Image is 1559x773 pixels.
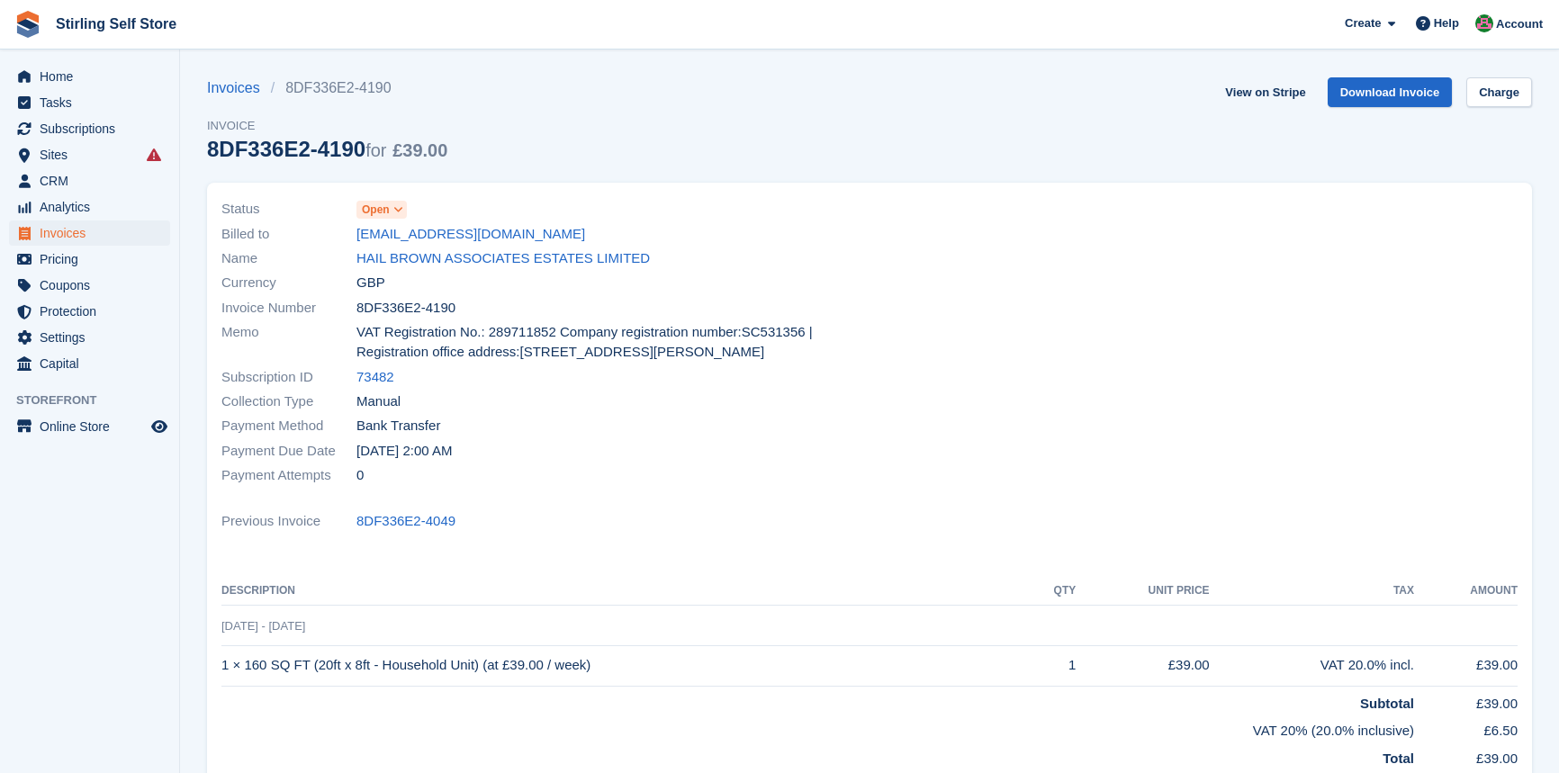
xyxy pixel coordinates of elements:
a: Stirling Self Store [49,9,184,39]
th: Unit Price [1076,577,1209,606]
div: 8DF336E2-4190 [207,137,447,161]
td: VAT 20% (20.0% inclusive) [221,714,1414,742]
span: Collection Type [221,391,356,412]
span: Manual [356,391,401,412]
span: Account [1496,15,1543,33]
span: Payment Due Date [221,441,356,462]
span: Pricing [40,247,148,272]
th: QTY [1027,577,1076,606]
a: [EMAIL_ADDRESS][DOMAIN_NAME] [356,224,585,245]
span: [DATE] - [DATE] [221,619,305,633]
span: Subscription ID [221,367,356,388]
span: Tasks [40,90,148,115]
td: £39.00 [1076,645,1209,686]
a: menu [9,64,170,89]
span: Invoices [40,220,148,246]
span: Settings [40,325,148,350]
td: £6.50 [1414,714,1518,742]
span: Currency [221,273,356,293]
td: £39.00 [1414,686,1518,714]
a: menu [9,220,170,246]
a: Preview store [149,416,170,437]
a: menu [9,142,170,167]
span: £39.00 [392,140,447,160]
span: Coupons [40,273,148,298]
a: menu [9,116,170,141]
a: menu [9,325,170,350]
span: Name [221,248,356,269]
a: HAIL BROWN ASSOCIATES ESTATES LIMITED [356,248,650,269]
span: Sites [40,142,148,167]
span: Status [221,199,356,220]
strong: Subtotal [1360,696,1414,711]
span: GBP [356,273,385,293]
span: Subscriptions [40,116,148,141]
a: menu [9,299,170,324]
img: stora-icon-8386f47178a22dfd0bd8f6a31ec36ba5ce8667c1dd55bd0f319d3a0aa187defe.svg [14,11,41,38]
span: Create [1345,14,1381,32]
strong: Total [1383,751,1414,766]
a: Download Invoice [1328,77,1453,107]
span: Payment Attempts [221,465,356,486]
span: Bank Transfer [356,416,440,436]
a: View on Stripe [1218,77,1312,107]
span: CRM [40,168,148,193]
a: 8DF336E2-4049 [356,511,455,532]
time: 2025-09-20 01:00:00 UTC [356,441,452,462]
span: Previous Invoice [221,511,356,532]
span: Capital [40,351,148,376]
a: Charge [1466,77,1532,107]
span: Analytics [40,194,148,220]
span: Home [40,64,148,89]
span: Open [362,202,390,218]
nav: breadcrumbs [207,77,447,99]
span: Invoice Number [221,298,356,319]
span: Storefront [16,391,179,409]
th: Tax [1210,577,1414,606]
a: Invoices [207,77,271,99]
span: Invoice [207,117,447,135]
a: menu [9,194,170,220]
a: menu [9,168,170,193]
td: £39.00 [1414,645,1518,686]
span: for [365,140,386,160]
span: Memo [221,322,356,363]
td: 1 × 160 SQ FT (20ft x 8ft - Household Unit) (at £39.00 / week) [221,645,1027,686]
a: 73482 [356,367,394,388]
a: menu [9,247,170,272]
span: Payment Method [221,416,356,436]
span: Protection [40,299,148,324]
a: menu [9,90,170,115]
div: VAT 20.0% incl. [1210,655,1414,676]
span: Help [1434,14,1459,32]
a: menu [9,273,170,298]
span: Online Store [40,414,148,439]
td: 1 [1027,645,1076,686]
th: Description [221,577,1027,606]
img: Lucy [1475,14,1493,32]
span: Billed to [221,224,356,245]
th: Amount [1414,577,1518,606]
td: £39.00 [1414,742,1518,769]
span: 8DF336E2-4190 [356,298,455,319]
a: menu [9,351,170,376]
span: 0 [356,465,364,486]
a: menu [9,414,170,439]
a: Open [356,199,407,220]
i: Smart entry sync failures have occurred [147,148,161,162]
span: VAT Registration No.: 289711852 Company registration number:SC531356 | Registration office addres... [356,322,859,363]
